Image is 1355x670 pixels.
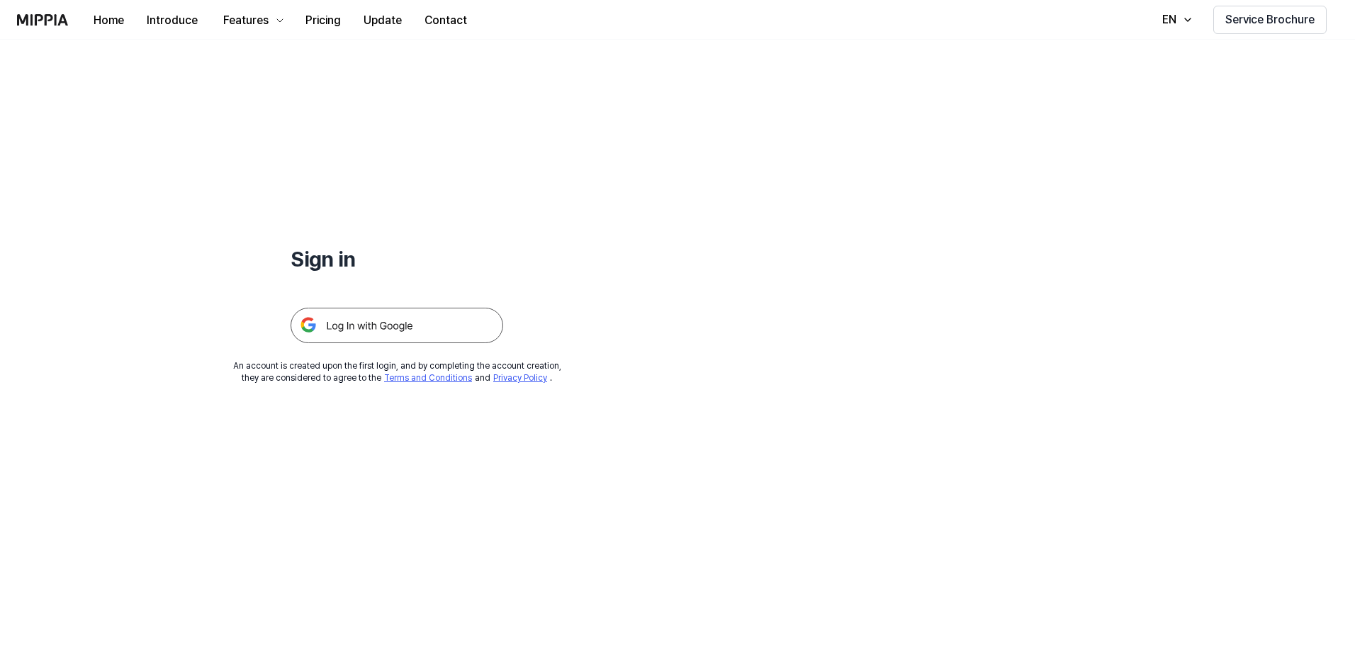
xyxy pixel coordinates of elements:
[493,373,547,383] a: Privacy Policy
[294,6,352,35] button: Pricing
[384,373,472,383] a: Terms and Conditions
[135,6,209,35] button: Introduce
[209,6,294,35] button: Features
[17,14,68,26] img: logo
[291,308,503,343] img: 구글 로그인 버튼
[233,360,561,384] div: An account is created upon the first login, and by completing the account creation, they are cons...
[352,6,413,35] button: Update
[291,244,503,274] h1: Sign in
[220,12,271,29] div: Features
[1213,6,1327,34] button: Service Brochure
[1159,11,1179,28] div: EN
[413,6,478,35] button: Contact
[352,1,413,40] a: Update
[82,6,135,35] button: Home
[1148,6,1202,34] button: EN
